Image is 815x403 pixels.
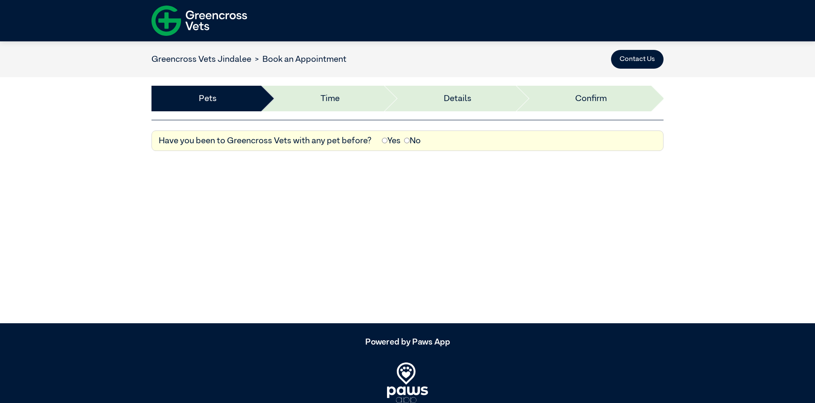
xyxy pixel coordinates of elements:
[199,92,217,105] a: Pets
[251,53,346,66] li: Book an Appointment
[159,134,372,147] label: Have you been to Greencross Vets with any pet before?
[151,2,247,39] img: f-logo
[382,138,387,143] input: Yes
[382,134,401,147] label: Yes
[404,134,421,147] label: No
[611,50,664,69] button: Contact Us
[151,53,346,66] nav: breadcrumb
[151,55,251,64] a: Greencross Vets Jindalee
[151,337,664,347] h5: Powered by Paws App
[404,138,410,143] input: No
